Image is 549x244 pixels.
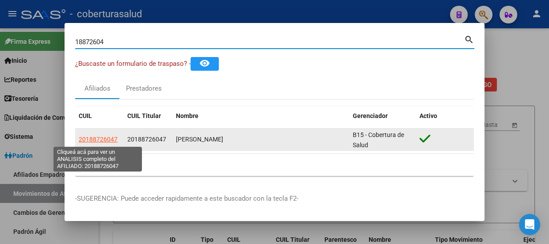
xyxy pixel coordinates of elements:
[419,112,437,119] span: Activo
[75,60,191,68] span: ¿Buscaste un formulario de traspaso? -
[75,194,474,204] p: -SUGERENCIA: Puede acceder rapidamente a este buscador con la tecla F2-
[127,112,161,119] span: CUIL Titular
[126,84,162,94] div: Prestadores
[84,84,111,94] div: Afiliados
[176,134,346,145] div: [PERSON_NAME]
[75,107,124,126] datatable-header-cell: CUIL
[124,107,172,126] datatable-header-cell: CUIL Titular
[75,154,474,176] div: 1 total
[349,107,416,126] datatable-header-cell: Gerenciador
[176,112,198,119] span: Nombre
[172,107,349,126] datatable-header-cell: Nombre
[416,107,474,126] datatable-header-cell: Activo
[353,112,388,119] span: Gerenciador
[353,131,404,149] span: B15 - Cobertura de Salud
[79,136,118,143] span: 20188726047
[519,214,540,235] div: Open Intercom Messenger
[199,58,210,69] mat-icon: remove_red_eye
[464,34,474,44] mat-icon: search
[79,112,92,119] span: CUIL
[127,136,166,143] span: 20188726047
